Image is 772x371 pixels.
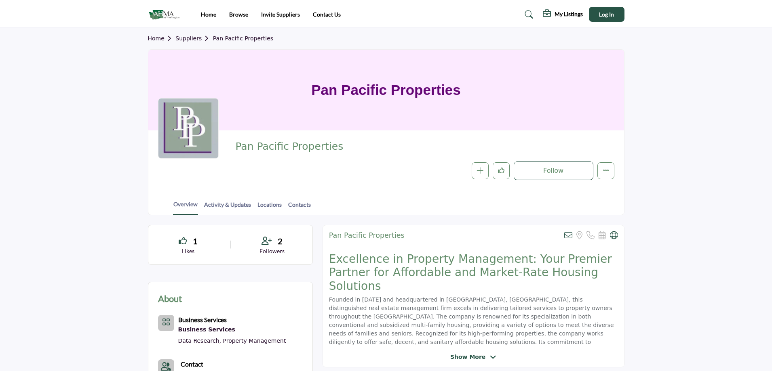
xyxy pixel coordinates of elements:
button: Category Icon [158,315,174,331]
span: Show More [450,353,485,361]
a: Home [148,35,176,42]
span: 1 [193,235,198,247]
a: Contact Us [313,11,341,18]
a: Property Management [223,337,286,344]
span: 2 [278,235,283,247]
span: Pan Pacific Properties [235,140,418,153]
p: Likes [158,247,219,255]
h5: My Listings [555,10,583,18]
h2: Excellence in Property Management: Your Premier Partner for Affordable and Market-Rate Housing So... [329,252,618,293]
a: Locations [257,200,282,214]
a: Home [201,11,216,18]
a: Overview [173,200,198,215]
span: Log In [599,11,614,18]
a: Business Services [178,325,286,335]
h2: About [158,292,182,305]
h2: Pan Pacific Properties [329,231,405,240]
b: Contact [181,360,203,368]
button: Like [493,162,510,179]
div: Solutions to enhance operations, streamline processes, and support financial and legal aspects of... [178,325,286,335]
img: site Logo [148,8,184,21]
a: Browse [229,11,248,18]
div: My Listings [543,10,583,19]
a: Activity & Updates [204,200,251,214]
a: Suppliers [175,35,213,42]
b: Business Services [178,316,227,323]
button: More details [597,162,614,179]
a: Contact [181,359,203,369]
a: Data Research, [178,337,221,344]
h1: Pan Pacific Properties [311,50,461,130]
button: Follow [514,161,593,180]
a: Business Services [178,317,227,323]
a: Contacts [288,200,311,214]
a: Pan Pacific Properties [213,35,273,42]
a: Invite Suppliers [261,11,300,18]
a: Search [517,8,538,21]
p: Founded in [DATE] and headquartered in [GEOGRAPHIC_DATA], [GEOGRAPHIC_DATA], this distinguished r... [329,296,618,363]
button: Log In [589,7,624,22]
p: Followers [242,247,303,255]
